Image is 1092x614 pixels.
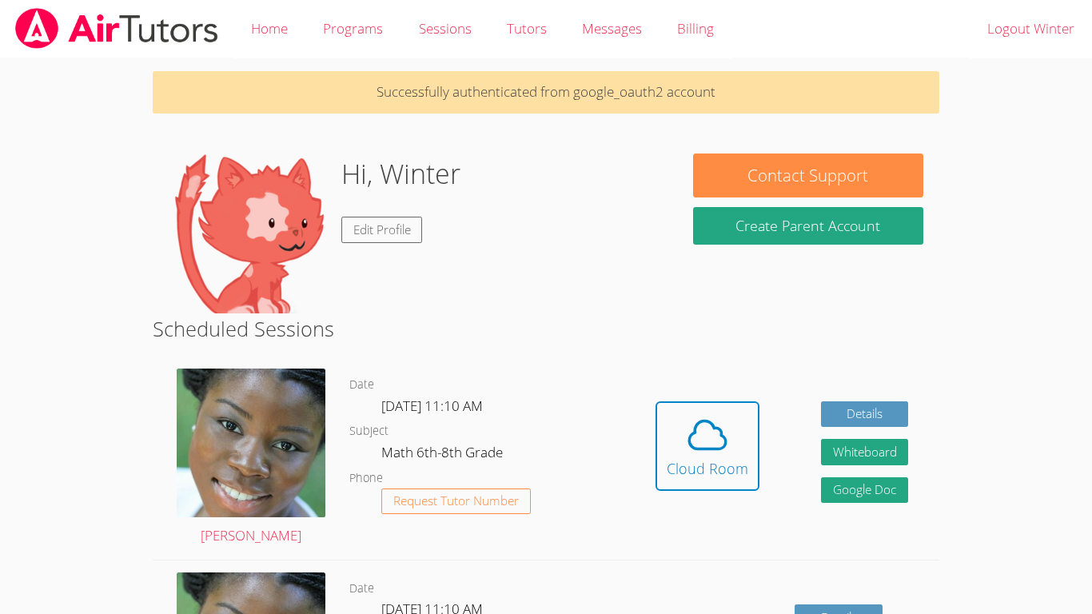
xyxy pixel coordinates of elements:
span: Messages [582,19,642,38]
img: default.png [169,153,329,313]
span: Request Tutor Number [393,495,519,507]
button: Create Parent Account [693,207,923,245]
dt: Phone [349,468,383,488]
img: 1000004422.jpg [177,369,325,517]
dt: Date [349,579,374,599]
h2: Scheduled Sessions [153,313,939,344]
h1: Hi, Winter [341,153,460,194]
a: Edit Profile [341,217,423,243]
a: [PERSON_NAME] [177,369,325,548]
button: Cloud Room [656,401,759,491]
dt: Subject [349,421,389,441]
img: airtutors_banner-c4298cdbf04f3fff15de1276eac7730deb9818008684d7c2e4769d2f7ddbe033.png [14,8,220,49]
a: Google Doc [821,477,909,504]
a: Details [821,401,909,428]
button: Contact Support [693,153,923,197]
span: [DATE] 11:10 AM [381,397,483,415]
div: Cloud Room [667,457,748,480]
button: Request Tutor Number [381,488,531,515]
button: Whiteboard [821,439,909,465]
p: Successfully authenticated from google_oauth2 account [153,71,939,114]
dd: Math 6th-8th Grade [381,441,506,468]
dt: Date [349,375,374,395]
